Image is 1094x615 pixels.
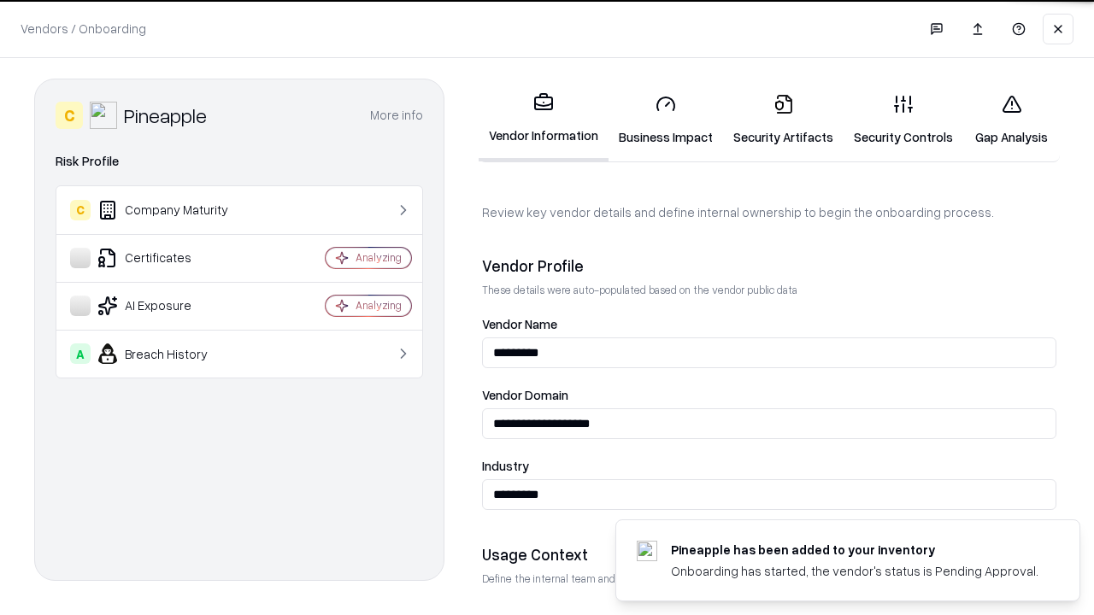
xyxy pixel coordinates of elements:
div: C [70,200,91,220]
div: C [56,102,83,129]
p: Vendors / Onboarding [21,20,146,38]
a: Security Controls [844,80,963,160]
label: Industry [482,460,1056,472]
div: Onboarding has started, the vendor's status is Pending Approval. [671,562,1038,580]
p: Review key vendor details and define internal ownership to begin the onboarding process. [482,203,1056,221]
div: Analyzing [356,298,402,313]
div: Certificates [70,248,274,268]
a: Vendor Information [479,79,609,161]
img: Pineapple [90,102,117,129]
p: These details were auto-populated based on the vendor public data [482,283,1056,297]
div: Usage Context [482,544,1056,565]
div: Pineapple [124,102,207,129]
div: Analyzing [356,250,402,265]
label: Vendor Domain [482,389,1056,401]
a: Business Impact [609,80,723,160]
button: More info [370,100,423,131]
a: Security Artifacts [723,80,844,160]
img: pineappleenergy.com [637,541,657,561]
div: Company Maturity [70,200,274,220]
div: Breach History [70,343,274,364]
p: Define the internal team and reason for using this vendor. This helps assess business relevance a... [482,571,1056,586]
div: Pineapple has been added to your inventory [671,541,1038,559]
div: Vendor Profile [482,255,1056,276]
div: AI Exposure [70,296,274,316]
a: Gap Analysis [963,80,1060,160]
div: Risk Profile [56,151,423,172]
label: Vendor Name [482,318,1056,331]
div: A [70,343,91,364]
